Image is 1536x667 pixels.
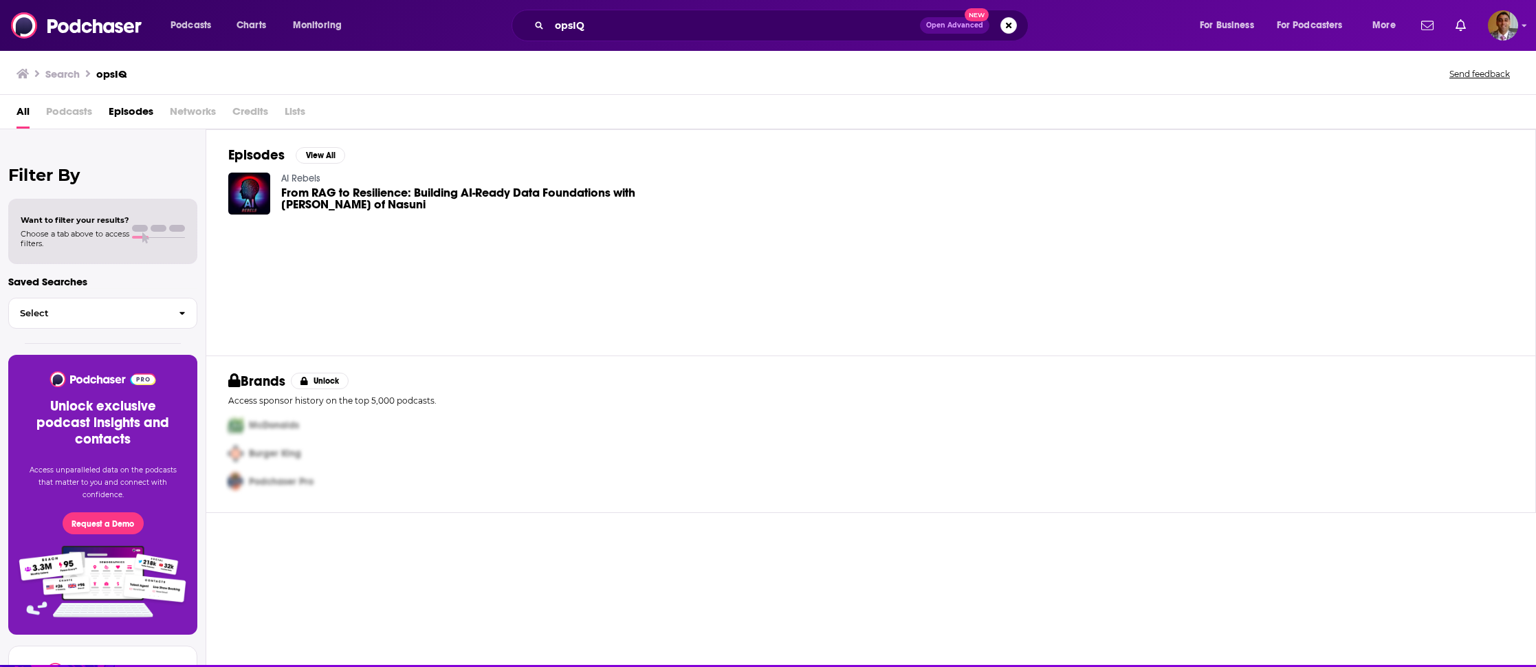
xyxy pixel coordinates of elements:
span: From RAG to Resilience: Building AI-Ready Data Foundations with [PERSON_NAME] of Nasuni [281,187,646,210]
a: Show notifications dropdown [1416,14,1439,37]
img: Pro Features [14,545,191,618]
a: EpisodesView All [228,146,345,164]
span: Credits [232,100,268,129]
a: AI Rebels [281,173,320,184]
button: open menu [283,14,360,36]
button: Send feedback [1445,68,1514,80]
button: open menu [1190,14,1271,36]
p: Access sponsor history on the top 5,000 podcasts. [228,395,1513,406]
img: Podchaser - Follow, Share and Rate Podcasts [11,12,143,39]
span: Podcasts [171,16,211,35]
button: View All [296,147,345,164]
button: open menu [1268,14,1363,36]
p: Access unparalleled data on the podcasts that matter to you and connect with confidence. [25,464,181,501]
button: Request a Demo [63,512,144,534]
span: New [965,8,989,21]
span: Podchaser Pro [249,476,314,488]
span: Logged in as simaulakh21 [1488,10,1518,41]
h3: Search [45,67,80,80]
img: First Pro Logo [223,411,249,439]
button: open menu [1363,14,1413,36]
a: Show notifications dropdown [1450,14,1471,37]
a: Episodes [109,100,153,129]
h2: Episodes [228,146,285,164]
a: All [17,100,30,129]
span: Lists [285,100,305,129]
h3: Unlock exclusive podcast insights and contacts [25,398,181,448]
a: From RAG to Resilience: Building AI-Ready Data Foundations with Jim Liddle of Nasuni [281,187,646,210]
span: Podcasts [46,100,92,129]
button: Unlock [291,373,349,389]
span: More [1372,16,1396,35]
img: Podchaser - Follow, Share and Rate Podcasts [49,371,157,387]
h3: opsIQ [96,67,127,80]
span: Burger King [249,448,301,459]
span: Charts [237,16,266,35]
span: For Business [1200,16,1254,35]
button: open menu [161,14,229,36]
button: Select [8,298,197,329]
span: Want to filter your results? [21,215,129,225]
span: Open Advanced [926,22,983,29]
button: Open AdvancedNew [920,17,989,34]
span: Monitoring [293,16,342,35]
input: Search podcasts, credits, & more... [549,14,920,36]
button: Show profile menu [1488,10,1518,41]
img: Third Pro Logo [223,468,249,496]
a: Charts [228,14,274,36]
div: Search podcasts, credits, & more... [525,10,1042,41]
h2: Brands [228,373,285,390]
span: Networks [170,100,216,129]
span: McDonalds [249,419,299,431]
span: For Podcasters [1277,16,1343,35]
img: Second Pro Logo [223,439,249,468]
img: User Profile [1488,10,1518,41]
span: Select [9,309,168,318]
img: From RAG to Resilience: Building AI-Ready Data Foundations with Jim Liddle of Nasuni [228,173,270,215]
h2: Filter By [8,165,197,185]
p: Saved Searches [8,275,197,288]
span: Choose a tab above to access filters. [21,229,129,248]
